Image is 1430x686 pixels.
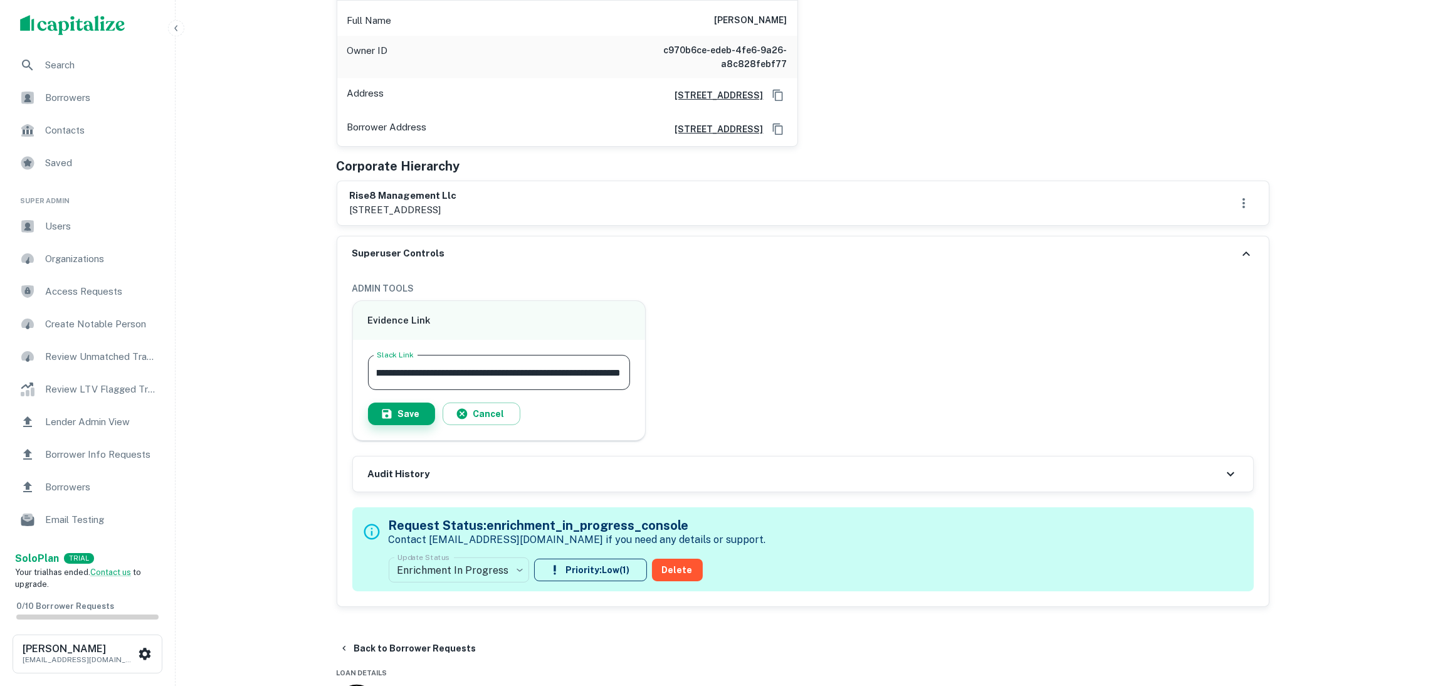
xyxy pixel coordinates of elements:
[377,349,414,360] label: Slack Link
[350,203,457,218] p: [STREET_ADDRESS]
[389,516,766,535] h5: Request Status: enrichment_in_progress_console
[45,90,157,105] span: Borrowers
[10,211,165,241] a: Users
[20,15,125,35] img: capitalize-logo.png
[64,553,94,564] div: TRIAL
[45,480,157,495] span: Borrowers
[45,284,157,299] span: Access Requests
[368,467,430,482] h6: Audit History
[769,86,787,105] button: Copy Address
[45,219,157,234] span: Users
[347,86,384,105] p: Address
[15,567,141,589] span: Your trial has ended. to upgrade.
[334,637,481,660] button: Back to Borrower Requests
[16,601,114,611] span: 0 / 10 Borrower Requests
[10,50,165,80] a: Search
[637,43,787,71] h6: c970b6ce-edeb-4fe6-9a26-a8c828febf77
[352,282,1254,295] h6: ADMIN TOOLS
[45,349,157,364] span: Review Unmatched Transactions
[10,537,165,567] a: Email Analytics
[23,654,135,665] p: [EMAIL_ADDRESS][DOMAIN_NAME]
[45,123,157,138] span: Contacts
[10,148,165,178] a: Saved
[389,532,766,547] p: Contact [EMAIL_ADDRESS][DOMAIN_NAME] if you need any details or support.
[45,447,157,462] span: Borrower Info Requests
[337,157,460,176] h5: Corporate Hierarchy
[665,122,764,136] a: [STREET_ADDRESS]
[10,244,165,274] a: Organizations
[10,115,165,145] a: Contacts
[10,83,165,113] a: Borrowers
[10,472,165,502] a: Borrowers
[13,635,162,673] button: [PERSON_NAME][EMAIL_ADDRESS][DOMAIN_NAME]
[665,88,764,102] a: [STREET_ADDRESS]
[10,374,165,404] a: Review LTV Flagged Transactions
[350,189,457,203] h6: rise8 management llc
[10,309,165,339] a: Create Notable Person
[10,407,165,437] a: Lender Admin View
[347,120,427,139] p: Borrower Address
[534,559,647,581] button: Priority:Low(1)
[443,403,520,425] button: Cancel
[45,58,157,73] span: Search
[10,440,165,470] a: Borrower Info Requests
[347,43,388,71] p: Owner ID
[1367,586,1430,646] iframe: Chat Widget
[397,552,450,562] label: Update Status
[45,512,157,527] span: Email Testing
[45,414,157,430] span: Lender Admin View
[45,382,157,397] span: Review LTV Flagged Transactions
[90,567,131,577] a: Contact us
[352,246,445,261] h6: Superuser Controls
[10,342,165,372] a: Review Unmatched Transactions
[10,181,165,211] li: Super Admin
[389,552,529,588] div: Enrichment In Progress
[45,156,157,171] span: Saved
[15,552,59,564] strong: Solo Plan
[10,505,165,535] a: Email Testing
[45,251,157,266] span: Organizations
[15,551,59,566] a: SoloPlan
[368,314,631,328] h6: Evidence Link
[45,317,157,332] span: Create Notable Person
[715,13,787,28] h6: [PERSON_NAME]
[347,13,392,28] p: Full Name
[337,669,387,677] span: Loan Details
[10,277,165,307] a: Access Requests
[23,644,135,654] h6: [PERSON_NAME]
[652,559,703,581] button: Delete
[769,120,787,139] button: Copy Address
[368,403,435,425] button: Save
